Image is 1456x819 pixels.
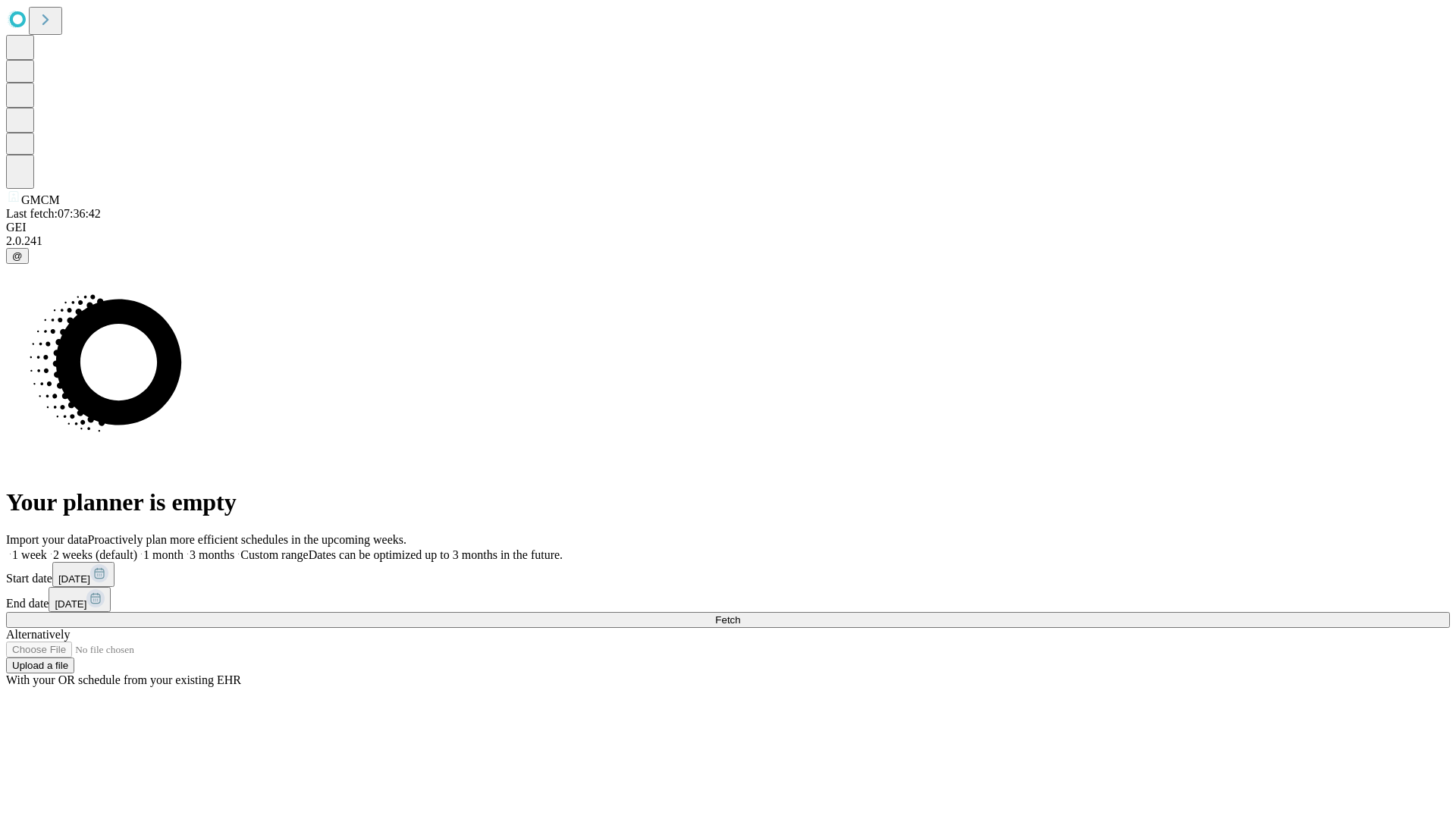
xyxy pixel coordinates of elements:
[6,248,29,264] button: @
[6,657,74,673] button: Upload a file
[6,207,101,220] span: Last fetch: 07:36:42
[88,533,406,546] span: Proactively plan more efficient schedules in the upcoming weeks.
[49,587,111,612] button: [DATE]
[21,193,60,206] span: GMCM
[12,250,23,262] span: @
[190,548,234,561] span: 3 months
[53,548,137,561] span: 2 weeks (default)
[6,628,70,641] span: Alternatively
[143,548,184,561] span: 1 month
[6,221,1450,234] div: GEI
[6,673,241,686] span: With your OR schedule from your existing EHR
[6,587,1450,612] div: End date
[6,488,1450,516] h1: Your planner is empty
[715,614,740,626] span: Fetch
[6,533,88,546] span: Import your data
[58,573,90,585] span: [DATE]
[6,562,1450,587] div: Start date
[55,598,86,610] span: [DATE]
[6,612,1450,628] button: Fetch
[240,548,308,561] span: Custom range
[52,562,115,587] button: [DATE]
[6,234,1450,248] div: 2.0.241
[12,548,47,561] span: 1 week
[309,548,563,561] span: Dates can be optimized up to 3 months in the future.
